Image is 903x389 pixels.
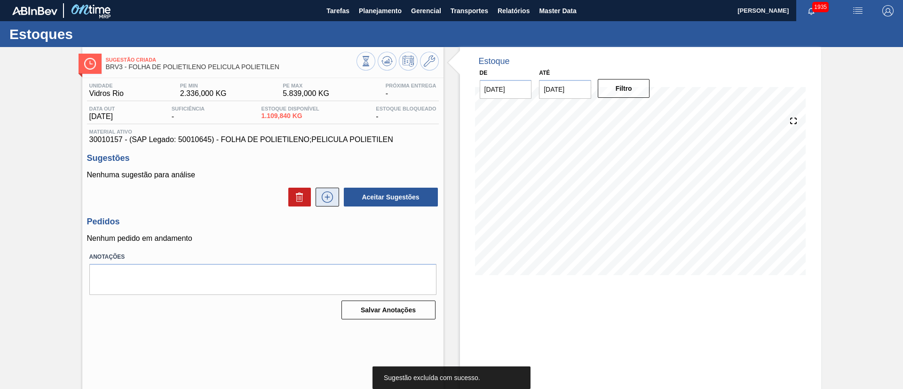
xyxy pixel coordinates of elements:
[373,106,438,121] div: -
[384,374,480,381] span: Sugestão excluída com sucesso.
[598,79,650,98] button: Filtro
[89,83,124,88] span: Unidade
[341,301,436,319] button: Salvar Anotações
[480,70,488,76] label: De
[172,106,205,111] span: Suficiência
[87,153,439,163] h3: Sugestões
[12,7,57,15] img: TNhmsLtSVTkK8tSr43FrP2fwEKptu5GPRR3wAAAABJRU5ErkJggg==
[498,5,530,16] span: Relatórios
[180,89,227,98] span: 2.336,000 KG
[180,83,227,88] span: PE MIN
[87,171,439,179] p: Nenhuma sugestão para análise
[89,135,436,144] span: 30010157 - (SAP Legado: 50010645) - FOLHA DE POLIETILENO;PELICULA POLIETILEN
[344,188,438,206] button: Aceitar Sugestões
[87,217,439,227] h3: Pedidos
[84,58,96,70] img: Ícone
[359,5,402,16] span: Planejamento
[383,83,439,98] div: -
[89,129,436,135] span: Material ativo
[399,52,418,71] button: Programar Estoque
[284,188,311,206] div: Excluir Sugestões
[89,89,124,98] span: Vidros Rio
[106,64,356,71] span: BRV3 - FOLHA DE POLIETILENO PELICULA POLIETILEN
[356,52,375,71] button: Visão Geral dos Estoques
[106,57,356,63] span: Sugestão Criada
[89,112,115,121] span: [DATE]
[283,83,329,88] span: PE MAX
[480,80,532,99] input: dd/mm/yyyy
[261,106,319,111] span: Estoque Disponível
[326,5,349,16] span: Tarefas
[812,2,829,12] span: 1935
[169,106,207,121] div: -
[261,112,319,119] span: 1.109,840 KG
[539,5,576,16] span: Master Data
[852,5,863,16] img: userActions
[386,83,436,88] span: Próxima Entrega
[339,187,439,207] div: Aceitar Sugestões
[311,188,339,206] div: Nova sugestão
[796,4,826,17] button: Notificações
[87,234,439,243] p: Nenhum pedido em andamento
[283,89,329,98] span: 5.839,000 KG
[420,52,439,71] button: Ir ao Master Data / Geral
[411,5,441,16] span: Gerencial
[89,106,115,111] span: Data out
[882,5,894,16] img: Logout
[9,29,176,40] h1: Estoques
[539,70,550,76] label: Até
[451,5,488,16] span: Transportes
[376,106,436,111] span: Estoque Bloqueado
[539,80,591,99] input: dd/mm/yyyy
[378,52,396,71] button: Atualizar Gráfico
[89,250,436,264] label: Anotações
[479,56,510,66] div: Estoque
